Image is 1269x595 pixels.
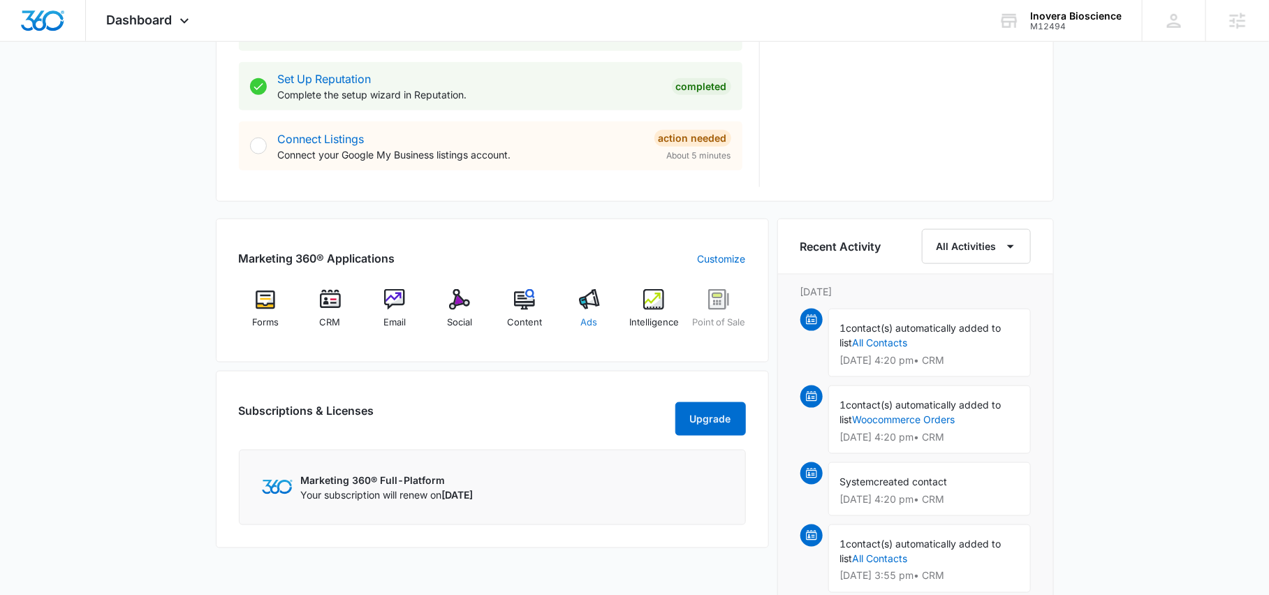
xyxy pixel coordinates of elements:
[1030,10,1122,22] div: account name
[320,316,341,330] span: CRM
[239,402,374,430] h2: Subscriptions & Licenses
[507,316,542,330] span: Content
[368,289,422,339] a: Email
[692,289,746,339] a: Point of Sale
[562,289,616,339] a: Ads
[692,316,745,330] span: Point of Sale
[278,72,372,86] a: Set Up Reputation
[675,402,746,436] button: Upgrade
[581,316,598,330] span: Ads
[853,337,908,348] a: All Contacts
[278,132,365,146] a: Connect Listings
[301,487,474,502] p: Your subscription will renew on
[447,316,472,330] span: Social
[840,322,1002,348] span: contact(s) automatically added to list
[672,78,731,95] div: Completed
[853,552,908,564] a: All Contacts
[698,251,746,266] a: Customize
[840,399,1002,425] span: contact(s) automatically added to list
[840,494,1019,504] p: [DATE] 4:20 pm • CRM
[922,229,1031,264] button: All Activities
[433,289,487,339] a: Social
[252,316,279,330] span: Forms
[874,476,948,487] span: created contact
[800,284,1031,299] p: [DATE]
[278,147,643,162] p: Connect your Google My Business listings account.
[262,480,293,494] img: Marketing 360 Logo
[840,355,1019,365] p: [DATE] 4:20 pm • CRM
[303,289,357,339] a: CRM
[840,399,846,411] span: 1
[840,476,874,487] span: System
[442,489,474,501] span: [DATE]
[107,13,173,27] span: Dashboard
[654,130,731,147] div: Action Needed
[383,316,406,330] span: Email
[498,289,552,339] a: Content
[853,413,955,425] a: Woocommerce Orders
[840,538,1002,564] span: contact(s) automatically added to list
[840,322,846,334] span: 1
[800,238,881,255] h6: Recent Activity
[239,289,293,339] a: Forms
[627,289,681,339] a: Intelligence
[840,432,1019,442] p: [DATE] 4:20 pm • CRM
[239,250,395,267] h2: Marketing 360® Applications
[301,473,474,487] p: Marketing 360® Full-Platform
[278,87,661,102] p: Complete the setup wizard in Reputation.
[840,538,846,550] span: 1
[1030,22,1122,31] div: account id
[629,316,679,330] span: Intelligence
[667,149,731,162] span: About 5 minutes
[840,571,1019,581] p: [DATE] 3:55 pm • CRM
